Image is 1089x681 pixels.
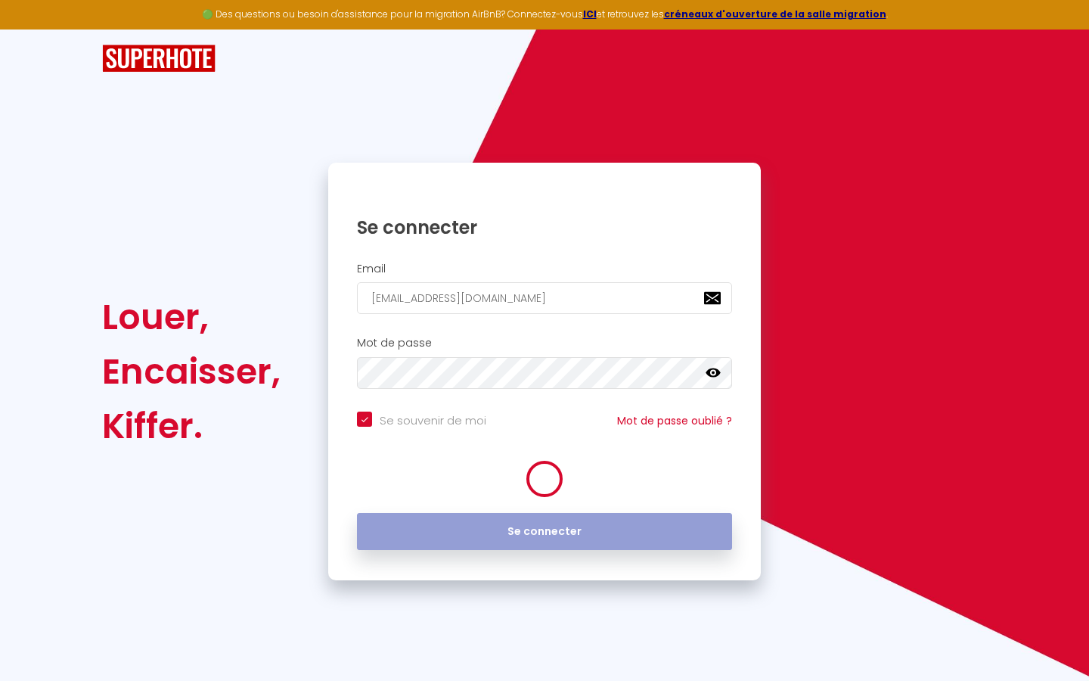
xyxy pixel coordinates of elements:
div: Kiffer. [102,399,281,453]
button: Ouvrir le widget de chat LiveChat [12,6,57,51]
a: ICI [583,8,597,20]
h1: Se connecter [357,216,732,239]
img: SuperHote logo [102,45,216,73]
a: créneaux d'ouverture de la salle migration [664,8,886,20]
div: Encaisser, [102,344,281,399]
h2: Email [357,263,732,275]
h2: Mot de passe [357,337,732,350]
input: Ton Email [357,282,732,314]
a: Mot de passe oublié ? [617,413,732,428]
div: Louer, [102,290,281,344]
button: Se connecter [357,513,732,551]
